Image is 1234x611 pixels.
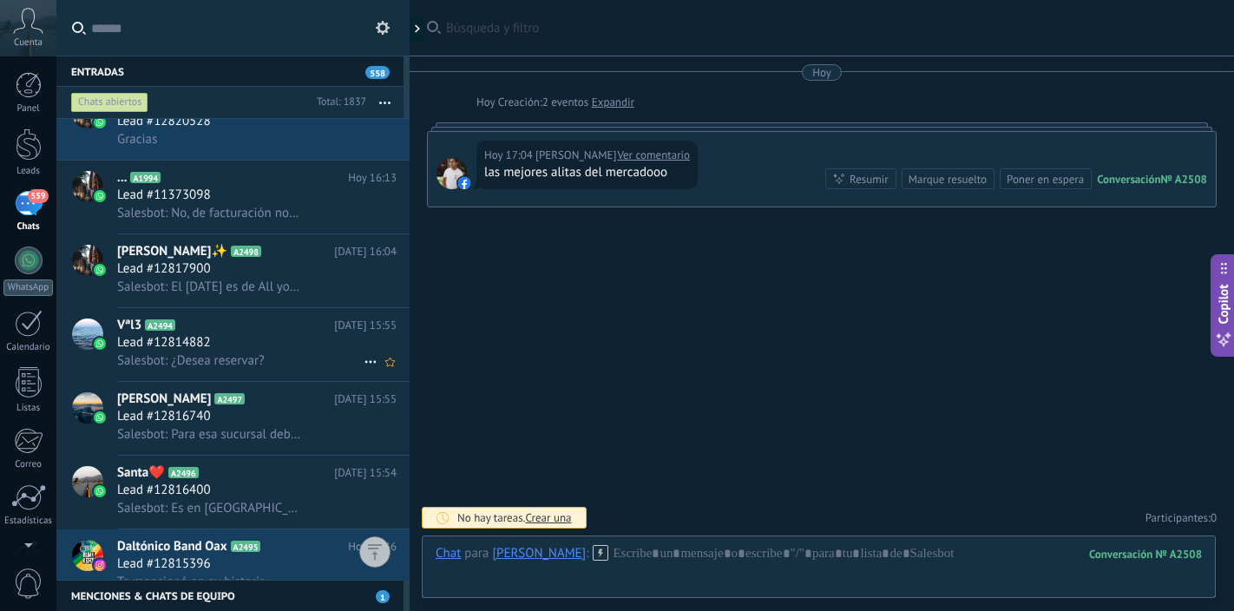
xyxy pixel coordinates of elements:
span: Santa❤️ [117,464,165,482]
span: 559 [28,189,48,203]
div: Conversación [1097,172,1160,187]
div: Leads [3,166,54,177]
div: Calendario [3,342,54,353]
img: icon [94,264,106,276]
span: A2496 [168,467,199,478]
a: Ver comentario [617,147,690,164]
a: Participantes:0 [1145,510,1217,525]
span: [PERSON_NAME] [117,391,211,408]
span: Lead #11373098 [117,187,211,204]
span: para [464,545,489,562]
a: avatariconDaltónico Band OaxA2495Hoy 15:46Lead #12815396Te mencionó en su historia [56,529,410,602]
span: A2495 [231,541,261,552]
span: Salesbot: ¿Desea reservar? [117,352,265,369]
div: Hoy [476,94,498,111]
img: icon [94,411,106,424]
div: Total: 1837 [310,94,366,111]
span: Cuenta [14,37,43,49]
span: : [586,545,588,562]
span: Lead #12814882 [117,334,211,351]
div: Entradas [56,56,404,87]
span: A2497 [214,393,245,404]
span: Búsqueda y filtro [446,20,1217,36]
span: Lead #12816400 [117,482,211,499]
span: A2498 [231,246,261,257]
span: Te mencionó en su historia [117,574,266,590]
span: Copilot [1215,285,1232,325]
span: Gracias [117,131,157,148]
div: Marque resuelto [909,171,987,187]
span: Salesbot: Para esa sucursal debes de comunicarte al [PHONE_NUMBER] [117,426,301,443]
span: Hoy 15:46 [348,538,397,555]
span: Salesbot: No, de facturación no tenemos número, pero sigo presionando para que nos la envíen [117,205,301,221]
span: Salesbot: El [DATE] es de All you can boneless El costo es de $139 por persona aplica de 1 pm has... [117,279,301,295]
a: avataricon...A1994Hoy 16:13Lead #11373098Salesbot: No, de facturación no tenemos número, pero sig... [56,161,410,233]
span: [DATE] 15:55 [334,391,397,408]
span: Lead #12816740 [117,408,211,425]
img: icon [94,485,106,497]
div: Poner en espera [1007,171,1084,187]
div: Hoy 17:04 [484,147,535,164]
a: avatariconVªl3A2494[DATE] 15:55Lead #12814882Salesbot: ¿Desea reservar? [56,308,410,381]
a: avatariconSanta❤️A2496[DATE] 15:54Lead #12816400Salesbot: Es en [GEOGRAPHIC_DATA], sucursal Circuito [56,456,410,529]
div: WhatsApp [3,279,53,296]
span: A1994 [130,172,161,183]
span: Hoy 16:13 [348,169,397,187]
span: [DATE] 16:04 [334,243,397,260]
div: Panel [3,103,54,115]
a: Expandir [592,94,634,111]
a: avatariconLead #12820528Gracias [56,87,410,160]
img: icon [94,116,106,128]
span: A2494 [145,319,175,331]
div: Correo [3,459,54,470]
img: facebook-sm.svg [458,177,470,189]
span: Salesbot: Es en [GEOGRAPHIC_DATA], sucursal Circuito [117,500,301,516]
div: Chats abiertos [71,92,148,113]
span: Pako Méndez [436,158,468,189]
div: No hay tareas. [457,510,572,525]
div: Pako Méndez [492,545,586,561]
div: Listas [3,403,54,414]
a: avataricon[PERSON_NAME]✨A2498[DATE] 16:04Lead #12817900Salesbot: El [DATE] es de All you can bone... [56,234,410,307]
a: avataricon[PERSON_NAME]A2497[DATE] 15:55Lead #12816740Salesbot: Para esa sucursal debes de comuni... [56,382,410,455]
span: 0 [1211,510,1217,525]
span: 2 eventos [542,94,588,111]
div: Creación: [476,94,634,111]
div: Mostrar [407,16,424,42]
span: [DATE] 15:55 [334,317,397,334]
div: Chats [3,221,54,233]
div: Menciones & Chats de equipo [56,580,404,611]
span: Crear una [525,510,571,525]
span: [DATE] 15:54 [334,464,397,482]
span: Lead #12815396 [117,555,211,573]
img: icon [94,190,106,202]
div: 2508 [1089,547,1202,562]
span: Lead #12817900 [117,260,211,278]
img: icon [94,559,106,571]
span: Lead #12820528 [117,113,211,130]
div: Estadísticas [3,516,54,527]
span: Daltónico Band Oax [117,538,227,555]
img: icon [94,338,106,350]
span: Vªl3 [117,317,141,334]
span: 1 [376,590,390,603]
div: las mejores alitas del mercadooo [484,164,690,181]
div: Hoy [812,64,831,81]
div: Resumir [850,171,889,187]
span: [PERSON_NAME]✨ [117,243,227,260]
span: Pako Méndez [535,147,616,164]
span: 558 [365,66,390,79]
div: № A2508 [1161,172,1207,187]
span: ... [117,169,127,187]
